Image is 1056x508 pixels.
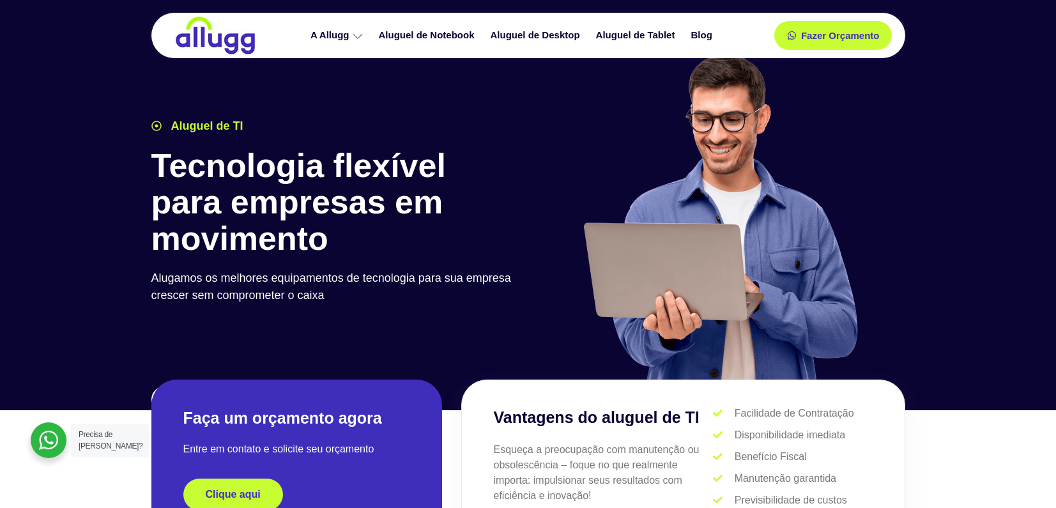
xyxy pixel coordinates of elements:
[183,408,410,429] h2: Faça um orçamento agora
[151,148,522,258] h1: Tecnologia flexível para empresas em movimento
[151,270,522,304] p: Alugamos os melhores equipamentos de tecnologia para sua empresa crescer sem comprometer o caixa
[684,24,721,47] a: Blog
[79,430,142,450] span: Precisa de [PERSON_NAME]?
[731,471,836,486] span: Manutenção garantida
[774,21,892,50] a: Fazer Orçamento
[731,406,854,421] span: Facilidade de Contratação
[174,16,257,55] img: locação de TI é Allugg
[304,24,372,47] a: A Allugg
[731,493,847,508] span: Previsibilidade de custos
[206,489,261,500] span: Clique aqui
[168,118,243,135] span: Aluguel de TI
[372,24,484,47] a: Aluguel de Notebook
[590,24,685,47] a: Aluguel de Tablet
[579,54,861,380] img: aluguel de ti para startups
[494,406,714,430] h3: Vantagens do aluguel de TI
[183,442,410,457] p: Entre em contato e solicite seu orçamento
[484,24,590,47] a: Aluguel de Desktop
[731,449,807,465] span: Benefício Fiscal
[731,427,845,443] span: Disponibilidade imediata
[801,31,880,40] span: Fazer Orçamento
[494,442,714,504] p: Esqueça a preocupação com manutenção ou obsolescência – foque no que realmente importa: impulsion...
